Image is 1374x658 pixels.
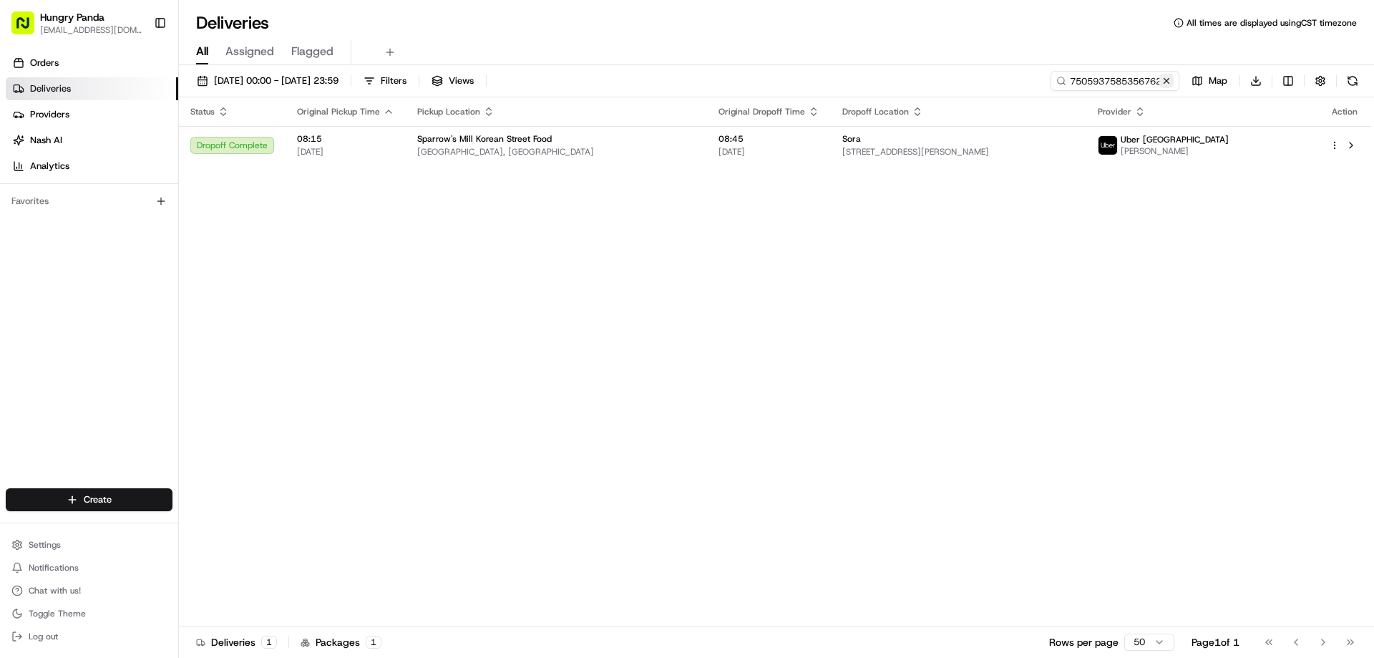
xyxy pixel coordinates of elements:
input: Clear [37,92,236,107]
a: Powered byPylon [101,354,173,366]
button: Create [6,488,172,511]
button: Notifications [6,558,172,578]
span: Flagged [291,43,333,60]
button: Settings [6,535,172,555]
span: Map [1209,74,1227,87]
a: Orders [6,52,178,74]
a: 💻API Documentation [115,314,235,340]
span: [DATE] 00:00 - [DATE] 23:59 [214,74,338,87]
span: All times are displayed using CST timezone [1187,17,1357,29]
span: Sora [842,133,861,145]
button: Chat with us! [6,581,172,601]
a: Nash AI [6,129,178,152]
img: uber-new-logo.jpeg [1098,136,1117,155]
span: All [196,43,208,60]
span: Original Dropoff Time [718,106,805,117]
div: Action [1330,106,1360,117]
button: [EMAIL_ADDRESS][DOMAIN_NAME] [40,24,142,36]
button: [DATE] 00:00 - [DATE] 23:59 [190,71,345,91]
span: Pickup Location [417,106,480,117]
span: Original Pickup Time [297,106,380,117]
img: 1753817452368-0c19585d-7be3-40d9-9a41-2dc781b3d1eb [30,137,56,163]
span: Log out [29,631,58,642]
span: [PERSON_NAME] [1121,145,1229,157]
button: See all [222,183,260,200]
button: Hungry Panda [40,10,104,24]
span: [PERSON_NAME] [44,222,116,233]
p: Welcome 👋 [14,57,260,80]
span: 08:45 [718,133,819,145]
button: Toggle Theme [6,604,172,624]
a: Providers [6,103,178,126]
button: Refresh [1343,71,1363,91]
div: We're available if you need us! [64,151,197,163]
img: 1736555255976-a54dd68f-1ca7-489b-9aae-adbdc363a1c4 [14,137,40,163]
span: Uber [GEOGRAPHIC_DATA] [1121,134,1229,145]
span: 8月19日 [127,222,160,233]
div: Page 1 of 1 [1192,635,1239,649]
div: Past conversations [14,186,96,198]
img: Nash [14,14,43,43]
span: 08:15 [297,133,394,145]
span: Provider [1098,106,1131,117]
p: Rows per page [1049,635,1119,649]
span: Orders [30,57,59,69]
div: 1 [261,636,277,649]
h1: Deliveries [196,11,269,34]
span: Knowledge Base [29,320,109,334]
a: Deliveries [6,77,178,100]
span: Create [84,493,112,506]
span: • [47,261,52,272]
div: 1 [366,636,381,649]
div: Start new chat [64,137,235,151]
span: Chat with us! [29,585,81,596]
button: Hungry Panda[EMAIL_ADDRESS][DOMAIN_NAME] [6,6,148,40]
span: Notifications [29,562,79,574]
a: 📗Knowledge Base [9,314,115,340]
span: Dropoff Location [842,106,909,117]
div: Favorites [6,190,172,213]
span: 8月15日 [55,261,89,272]
span: Analytics [30,160,69,173]
button: Start new chat [243,141,260,158]
span: [DATE] [718,146,819,158]
div: Deliveries [196,635,277,649]
button: Map [1185,71,1234,91]
input: Type to search [1051,71,1179,91]
span: Providers [30,108,69,121]
span: [GEOGRAPHIC_DATA], [GEOGRAPHIC_DATA] [417,146,696,158]
span: Status [190,106,215,117]
span: Deliveries [30,82,71,95]
span: [STREET_ADDRESS][PERSON_NAME] [842,146,1075,158]
button: Views [425,71,480,91]
span: API Documentation [135,320,230,334]
span: Nash AI [30,134,62,147]
span: • [119,222,124,233]
div: Packages [301,635,381,649]
a: Analytics [6,155,178,178]
span: Pylon [142,355,173,366]
span: Settings [29,539,61,551]
span: Views [449,74,474,87]
img: 1736555255976-a54dd68f-1ca7-489b-9aae-adbdc363a1c4 [29,223,40,234]
button: Log out [6,626,172,647]
span: Toggle Theme [29,608,86,619]
span: Assigned [225,43,274,60]
span: [DATE] [297,146,394,158]
div: 📗 [14,321,26,333]
img: Bea Lacdao [14,208,37,231]
span: Filters [381,74,406,87]
div: 💻 [121,321,132,333]
span: Sparrow's Mill Korean Street Food [417,133,552,145]
button: Filters [357,71,413,91]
